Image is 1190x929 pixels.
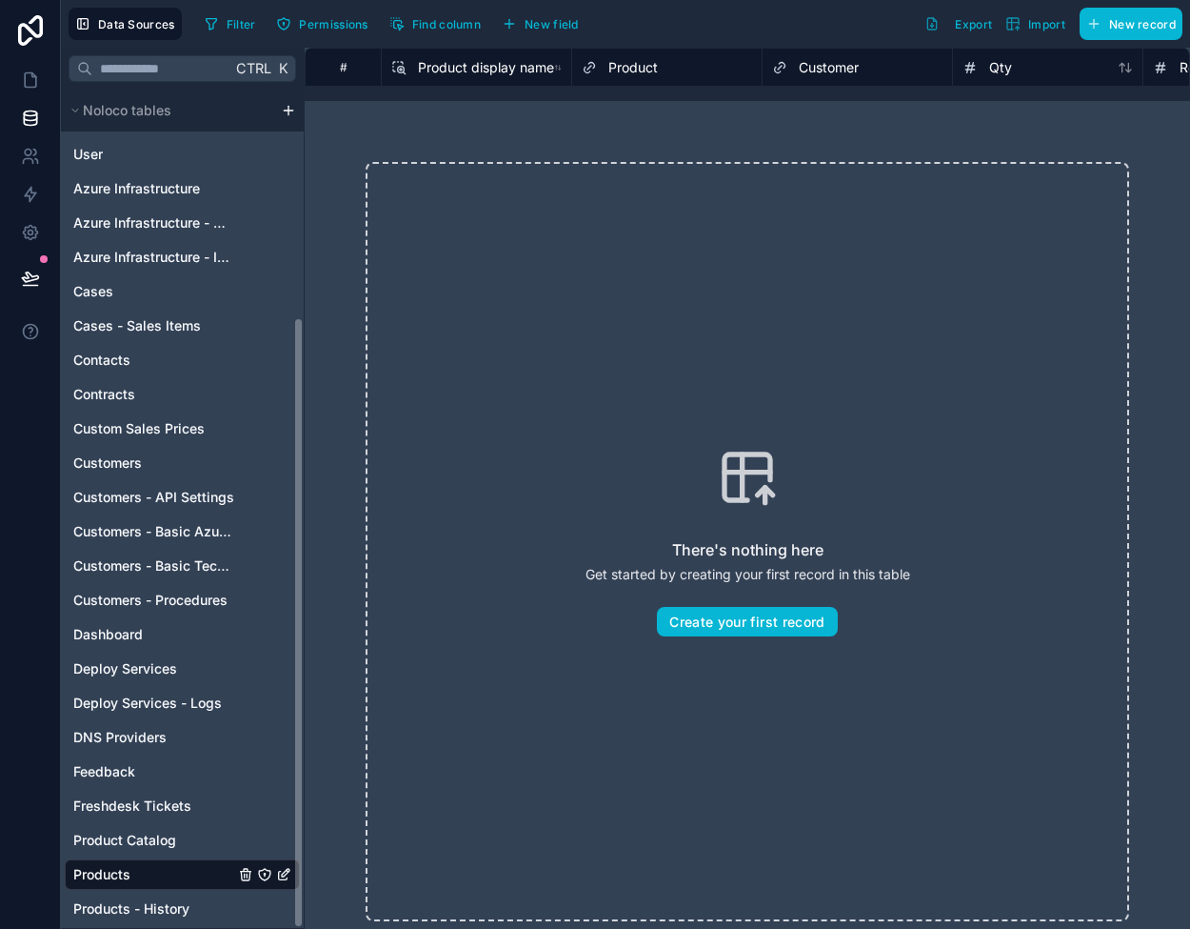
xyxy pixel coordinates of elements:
span: Find column [412,17,481,31]
span: Customer [799,58,859,77]
button: Export [918,8,999,40]
h2: There's nothing here [672,538,823,561]
button: New record [1080,8,1182,40]
button: Create your first record [657,607,837,637]
span: Product display name [418,58,554,77]
span: Ctrl [234,56,273,80]
span: Import [1028,17,1065,31]
button: Data Sources [69,8,182,40]
button: Import [999,8,1072,40]
span: New record [1109,17,1176,31]
span: Export [955,17,992,31]
a: New record [1072,8,1182,40]
button: New field [495,10,585,38]
a: Permissions [269,10,382,38]
button: Permissions [269,10,374,38]
span: Permissions [299,17,367,31]
span: Product [608,58,658,77]
div: # [320,60,367,74]
span: New field [525,17,579,31]
button: Filter [197,10,263,38]
p: Get started by creating your first record in this table [585,565,910,584]
span: Filter [227,17,256,31]
span: K [276,62,289,75]
button: Find column [383,10,487,38]
span: Qty [989,58,1012,77]
span: Data Sources [98,17,175,31]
